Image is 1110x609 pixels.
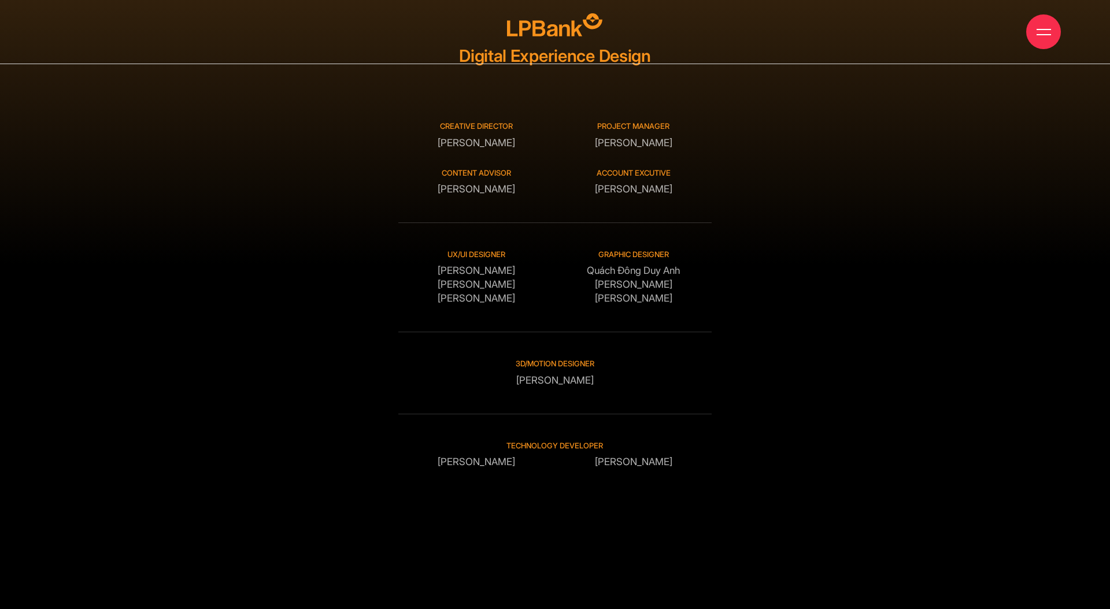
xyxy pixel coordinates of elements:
[555,168,712,178] small: Account excutive
[555,249,712,306] div: Quách Đông Duy Anh [PERSON_NAME] [PERSON_NAME]
[398,168,555,196] div: [PERSON_NAME]
[555,249,712,259] small: Graphic designer
[555,455,712,469] p: [PERSON_NAME]
[398,440,712,451] small: technology developer
[398,455,555,469] p: [PERSON_NAME]
[555,121,712,131] small: Project manager
[476,358,633,369] small: 3D/Motion designer
[555,121,712,150] div: [PERSON_NAME]
[555,168,712,196] div: [PERSON_NAME]
[398,121,555,131] small: Creative Director
[398,249,555,306] div: [PERSON_NAME] [PERSON_NAME] [PERSON_NAME]
[398,168,555,178] small: Content advisor
[476,358,633,387] div: [PERSON_NAME]
[398,249,555,259] small: UX/UI DESIGNER
[398,121,555,150] div: [PERSON_NAME]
